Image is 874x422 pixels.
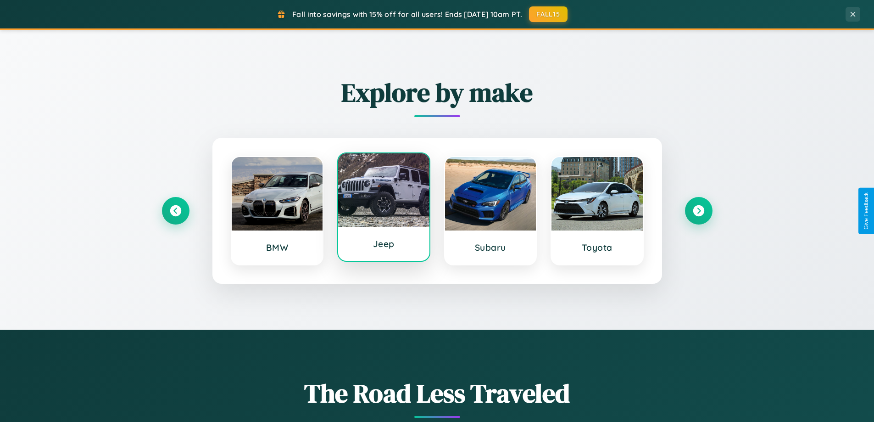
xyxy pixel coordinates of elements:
div: Give Feedback [863,192,869,230]
span: Fall into savings with 15% off for all users! Ends [DATE] 10am PT. [292,10,522,19]
button: FALL15 [529,6,568,22]
h3: Jeep [347,238,420,249]
h1: The Road Less Traveled [162,376,713,411]
h3: BMW [241,242,314,253]
h3: Subaru [454,242,527,253]
h2: Explore by make [162,75,713,110]
h3: Toyota [561,242,634,253]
